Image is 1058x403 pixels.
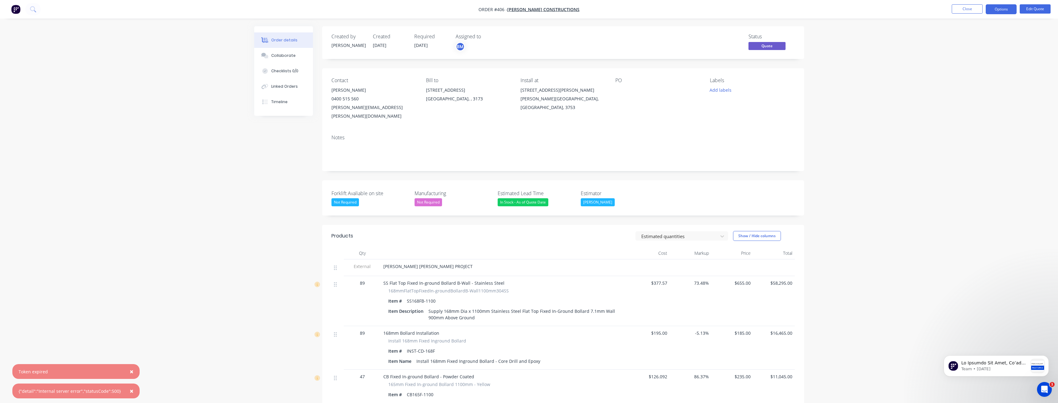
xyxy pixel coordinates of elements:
[388,357,414,366] div: Item Name
[934,343,1058,386] iframe: Intercom notifications message
[498,198,548,206] div: In Stock - As of Quote Date
[404,390,436,399] div: CB165F-1100
[521,86,605,112] div: [STREET_ADDRESS][PERSON_NAME][PERSON_NAME][GEOGRAPHIC_DATA], [GEOGRAPHIC_DATA], 3753
[498,190,575,197] label: Estimated Lead Time
[414,34,448,40] div: Required
[19,368,48,375] div: Token expired
[426,94,511,103] div: [GEOGRAPHIC_DATA], , 3173
[630,373,667,380] span: $126.092
[388,390,404,399] div: Item #
[331,103,416,120] div: [PERSON_NAME][EMAIL_ADDRESS][PERSON_NAME][DOMAIN_NAME]
[388,346,404,355] div: Item #
[733,231,781,241] button: Show / Hide columns
[710,78,795,83] div: Labels
[331,190,409,197] label: Forklift Avaliable on site
[672,373,709,380] span: 86.37%
[11,5,20,14] img: Factory
[1050,382,1055,387] span: 1
[630,280,667,286] span: $377.57
[346,263,378,270] span: External
[756,373,792,380] span: $11,045.00
[388,307,426,316] div: Item Description
[670,247,711,259] div: Markup
[456,34,517,40] div: Assigned to
[331,42,365,48] div: [PERSON_NAME]
[952,4,983,14] button: Close
[521,86,605,94] div: [STREET_ADDRESS][PERSON_NAME]
[331,94,416,103] div: 0400 515 560
[383,280,504,286] span: SS Flat Top Fixed In-ground Bollard B-Wall - Stainless Steel
[478,6,507,12] span: Order #406 -
[628,247,670,259] div: Cost
[507,6,580,12] a: [PERSON_NAME] Constructions
[414,42,428,48] span: [DATE]
[383,330,439,336] span: 168mm Bollard Installation
[426,307,618,322] div: Supply 168mm Dia x 1100mm Stainless Steel Flat Top Fixed In-Ground Bollard 7.1mm Wall 900mm Above...
[456,42,465,51] button: BM
[414,357,543,366] div: Install 168mm Fixed Inground Bollard - Core Drill and Epoxy
[331,135,795,141] div: Notes
[360,373,365,380] span: 47
[130,387,133,395] span: ×
[404,346,437,355] div: INST-CD-168F
[254,48,313,63] button: Collaborate
[388,288,509,294] span: 168mmFlatTopFixedIn-groundBollardB-Wall1100mm304SS
[254,94,313,110] button: Timeline
[383,374,474,380] span: CB Fixed In-ground Bollard - Powder Coated
[360,330,365,336] span: 89
[331,86,416,94] div: [PERSON_NAME]
[748,34,795,40] div: Status
[753,247,795,259] div: Total
[1037,382,1052,397] iframe: Intercom live chat
[714,330,751,336] span: $185.00
[331,34,365,40] div: Created by
[331,78,416,83] div: Contact
[124,364,140,379] button: Close
[748,42,786,50] span: Quote
[19,388,121,394] div: {"detail":"Internal server error","statusCode":500}
[388,338,466,344] span: Install 168mm Fixed Inground Bollard
[756,330,792,336] span: $16,465.00
[254,79,313,94] button: Linked Orders
[373,42,386,48] span: [DATE]
[521,78,605,83] div: Install at
[706,86,735,94] button: Add labels
[27,17,93,372] span: Lo Ipsumdo Sit Amet, Co’ad elitse doe temp incididu utlabor etdolorem al enim admi veniamqu nos e...
[130,367,133,376] span: ×
[756,280,792,286] span: $58,295.00
[415,190,492,197] label: Manufacturing
[521,94,605,112] div: [PERSON_NAME][GEOGRAPHIC_DATA], [GEOGRAPHIC_DATA], 3753
[271,68,298,74] div: Checklists 0/0
[426,86,511,94] div: [STREET_ADDRESS]
[254,63,313,79] button: Checklists 0/0
[383,263,473,269] span: [PERSON_NAME] [PERSON_NAME] PROJECT
[360,280,365,286] span: 89
[388,296,404,305] div: Item #
[331,232,353,240] div: Products
[581,198,615,206] div: [PERSON_NAME]
[615,78,700,83] div: PO
[271,37,297,43] div: Order details
[1020,4,1051,14] button: Edit Quote
[672,280,709,286] span: 73.48%
[986,4,1017,14] button: Options
[714,373,751,380] span: $235.00
[331,86,416,120] div: [PERSON_NAME]0400 515 560[PERSON_NAME][EMAIL_ADDRESS][PERSON_NAME][DOMAIN_NAME]
[124,384,140,398] button: Close
[27,23,94,29] p: Message from Team, sent 2w ago
[344,247,381,259] div: Qty
[388,381,490,388] span: 165mm Fixed In-ground Bollard 1100mm - Yellow
[426,78,511,83] div: Bill to
[271,99,288,105] div: Timeline
[331,198,359,206] div: Not Required
[672,330,709,336] span: -5.13%
[711,247,753,259] div: Price
[714,280,751,286] span: $655.00
[581,190,658,197] label: Estimator
[373,34,407,40] div: Created
[254,32,313,48] button: Order details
